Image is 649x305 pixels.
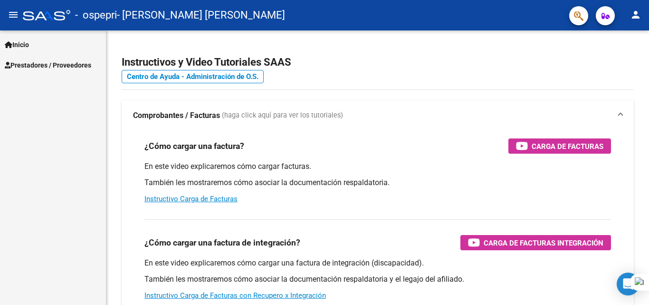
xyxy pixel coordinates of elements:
span: - [PERSON_NAME] [PERSON_NAME] [117,5,285,26]
span: - ospepri [75,5,117,26]
mat-icon: person [630,9,641,20]
a: Centro de Ayuda - Administración de O.S. [122,70,264,83]
span: Carga de Facturas Integración [484,237,603,249]
span: (haga click aquí para ver los tutoriales) [222,110,343,121]
a: Instructivo Carga de Facturas [144,195,238,203]
p: También les mostraremos cómo asociar la documentación respaldatoria y el legajo del afiliado. [144,274,611,285]
a: Instructivo Carga de Facturas con Recupero x Integración [144,291,326,300]
mat-expansion-panel-header: Comprobantes / Facturas (haga click aquí para ver los tutoriales) [122,100,634,131]
mat-icon: menu [8,9,19,20]
button: Carga de Facturas [508,138,611,154]
button: Carga de Facturas Integración [460,235,611,250]
span: Carga de Facturas [532,140,603,152]
h2: Instructivos y Video Tutoriales SAAS [122,53,634,71]
span: Prestadores / Proveedores [5,60,91,70]
p: En este video explicaremos cómo cargar una factura de integración (discapacidad). [144,258,611,268]
span: Inicio [5,39,29,50]
div: Open Intercom Messenger [617,273,639,295]
p: En este video explicaremos cómo cargar facturas. [144,161,611,172]
h3: ¿Cómo cargar una factura? [144,139,244,153]
p: También les mostraremos cómo asociar la documentación respaldatoria. [144,177,611,188]
h3: ¿Cómo cargar una factura de integración? [144,236,300,249]
strong: Comprobantes / Facturas [133,110,220,121]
